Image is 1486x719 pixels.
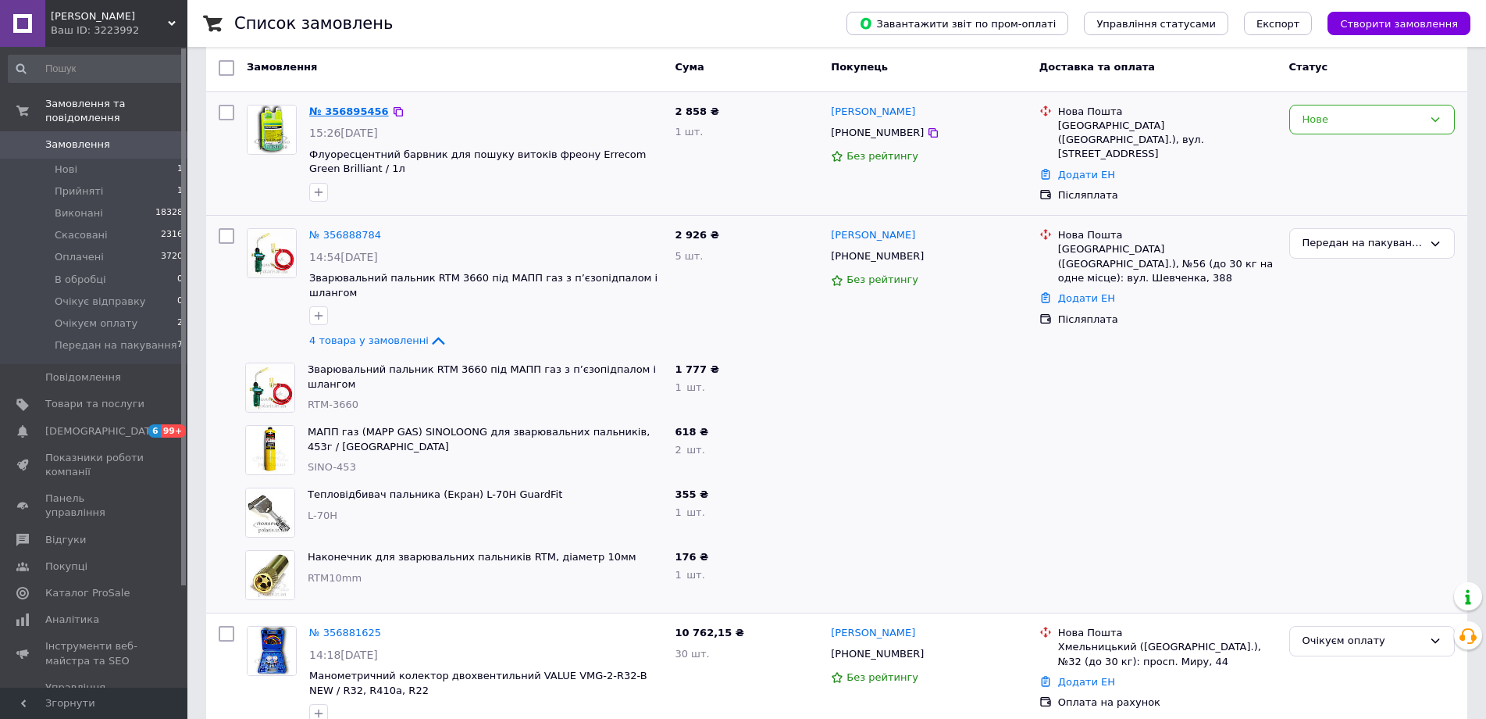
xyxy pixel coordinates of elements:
[55,163,77,177] span: Нові
[831,105,915,120] a: [PERSON_NAME]
[1256,18,1300,30] span: Експорт
[675,444,704,456] span: 2 шт.
[45,370,121,385] span: Повідомлення
[247,105,297,155] a: Фото товару
[308,461,356,473] span: SINO-453
[675,488,708,500] span: 355 ₴
[1039,61,1155,73] span: Доставка та оплата
[1058,640,1277,668] div: Хмельницький ([GEOGRAPHIC_DATA].), №32 (до 30 кг): просп. Миру, 44
[155,206,183,220] span: 18328
[45,613,99,627] span: Аналітика
[1312,17,1470,29] a: Створити замовлення
[846,671,918,683] span: Без рейтингу
[675,506,704,518] span: 1 шт.
[828,123,927,143] div: [PHONE_NUMBER]
[308,510,337,521] span: L-70H
[177,317,183,331] span: 2
[828,246,927,266] div: [PHONE_NUMBER]
[309,670,647,696] span: Манометричний колектор двохвентильний VALUE VMG-2-R32-B NEW / R32, R410a, R22
[177,163,183,177] span: 1
[309,627,381,639] a: № 356881625
[1327,12,1470,35] button: Створити замовлення
[55,273,106,287] span: В обробці
[1289,61,1328,73] span: Статус
[1058,242,1277,285] div: [GEOGRAPHIC_DATA] ([GEOGRAPHIC_DATA].), №56 (до 30 кг на одне місце): вул. Шевченка, 388
[55,250,104,264] span: Оплачені
[55,295,146,309] span: Очікує відправку
[51,9,168,23] span: Поларіс-Еко
[161,228,183,242] span: 2316
[309,272,657,299] a: Зварювальний пальник RTM 3660 під МАПП газ з п’єзопідпалом і шлангом
[55,228,108,242] span: Скасовані
[45,492,144,520] span: Панель управління
[45,397,144,411] span: Товари та послуги
[675,426,708,438] span: 618 ₴
[831,228,915,243] a: [PERSON_NAME]
[45,451,144,479] span: Показники роботи компанії
[308,399,358,410] span: RTM-3660
[846,150,918,162] span: Без рейтингу
[45,533,86,547] span: Відгуки
[45,560,87,574] span: Покупці
[246,488,294,537] img: Фото товару
[247,61,317,73] span: Замовлення
[846,12,1068,35] button: Завантажити звіт по пром-оплаті
[1058,169,1115,181] a: Додати ЕН
[177,184,183,199] span: 1
[675,627,743,639] span: 10 762,15 ₴
[309,334,429,346] span: 4 товара у замовленні
[675,569,704,581] span: 1 шт.
[1084,12,1228,35] button: Управління статусами
[1058,228,1277,242] div: Нова Пошта
[1058,626,1277,640] div: Нова Пошта
[177,273,183,287] span: 0
[308,551,636,563] a: Наконечник для зварювальних пальників RTM, діаметр 10мм
[55,338,177,352] span: Передан на пакування
[675,648,709,660] span: 30 шт.
[1058,188,1277,202] div: Післяплата
[309,649,378,661] span: 14:18[DATE]
[1058,676,1115,688] a: Додати ЕН
[1058,119,1277,162] div: [GEOGRAPHIC_DATA] ([GEOGRAPHIC_DATA].), вул. [STREET_ADDRESS]
[1302,112,1423,128] div: Нове
[675,61,704,73] span: Cума
[1096,18,1216,30] span: Управління статусами
[248,229,296,277] img: Фото товару
[148,424,161,438] span: 6
[246,551,294,599] img: Фото товару
[309,127,378,139] span: 15:26[DATE]
[51,23,187,38] div: Ваш ID: 3223992
[309,334,447,346] a: 4 товара у замовленні
[675,551,708,563] span: 176 ₴
[831,626,915,641] a: [PERSON_NAME]
[45,138,110,152] span: Замовлення
[45,639,144,667] span: Інструменти веб-майстра та SEO
[1058,313,1277,327] div: Післяплата
[248,627,296,675] img: Фото товару
[247,228,297,278] a: Фото товару
[55,206,103,220] span: Виконані
[1058,292,1115,304] a: Додати ЕН
[161,424,187,438] span: 99+
[45,586,130,600] span: Каталог ProSale
[675,381,704,393] span: 1 шт.
[161,250,183,264] span: 3720
[308,572,362,584] span: RTM10mm
[675,250,703,262] span: 5 шт.
[247,626,297,676] a: Фото товару
[675,126,703,138] span: 1 шт.
[45,681,144,709] span: Управління сайтом
[177,295,183,309] span: 0
[859,16,1056,30] span: Завантажити звіт по пром-оплаті
[1058,105,1277,119] div: Нова Пошта
[309,229,381,241] a: № 356888784
[846,274,918,285] span: Без рейтингу
[309,251,378,263] span: 14:54[DATE]
[308,426,650,453] a: МАПП газ (MAPP GAS) SINOLOONG для зварювальних пальників, 453г / [GEOGRAPHIC_DATA]
[308,488,562,500] a: Тепловідбивач пальника (Екран) L-70H GuardFit
[55,317,137,331] span: Очікуєм оплату
[8,55,184,83] input: Пошук
[675,106,718,117] span: 2 858 ₴
[828,644,927,664] div: [PHONE_NUMBER]
[1302,633,1423,649] div: Очікуєм оплату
